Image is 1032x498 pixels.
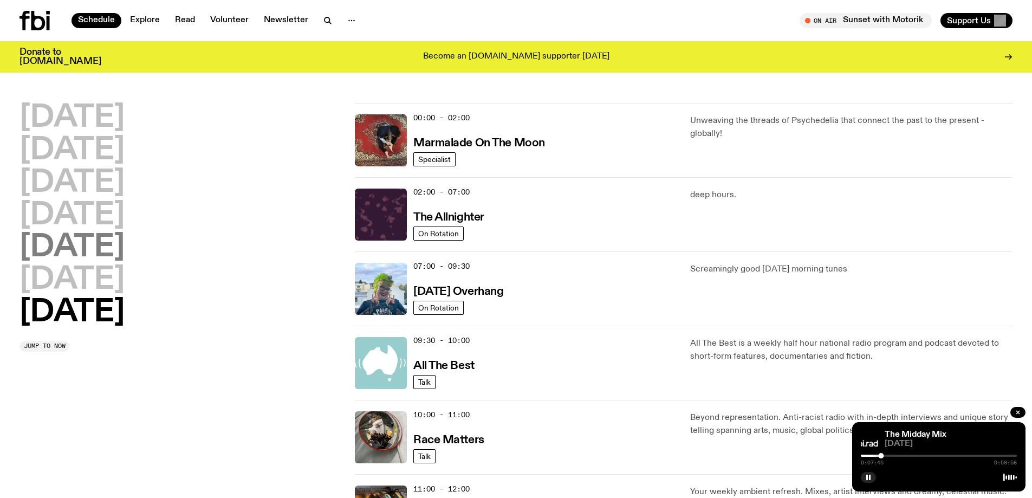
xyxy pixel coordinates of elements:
a: Read [168,13,202,28]
a: On Rotation [413,301,464,315]
h3: Donate to [DOMAIN_NAME] [20,48,101,66]
p: Become an [DOMAIN_NAME] supporter [DATE] [423,52,609,62]
button: [DATE] [20,168,125,198]
a: Talk [413,375,436,389]
p: Screamingly good [DATE] morning tunes [690,263,1012,276]
span: 00:00 - 02:00 [413,113,470,123]
a: The Midday Mix [885,430,946,439]
a: Volunteer [204,13,255,28]
span: Jump to now [24,343,66,349]
p: Unweaving the threads of Psychedelia that connect the past to the present - globally! [690,114,1012,140]
p: All The Best is a weekly half hour national radio program and podcast devoted to short-form featu... [690,337,1012,363]
h3: All The Best [413,360,475,372]
p: deep hours. [690,189,1012,202]
button: [DATE] [20,135,125,166]
button: Jump to now [20,341,70,352]
a: Specialist [413,152,456,166]
span: 10:00 - 11:00 [413,410,470,420]
span: Talk [418,452,431,460]
a: Newsletter [257,13,315,28]
a: Marmalade On The Moon [413,135,545,149]
span: [DATE] [885,440,1017,448]
a: Explore [124,13,166,28]
h3: Race Matters [413,435,484,446]
a: Talk [413,449,436,463]
a: On Rotation [413,227,464,241]
span: On Rotation [418,303,459,312]
button: Support Us [940,13,1012,28]
button: On AirSunset with Motorik [800,13,932,28]
img: Tommy - Persian Rug [355,114,407,166]
button: [DATE] [20,297,125,328]
span: Talk [418,378,431,386]
p: Beyond representation. Anti-racist radio with in-depth interviews and unique story telling spanni... [690,411,1012,437]
a: All The Best [413,358,475,372]
button: [DATE] [20,103,125,133]
img: A photo of the Race Matters team taken in a rear view or "blindside" mirror. A bunch of people of... [355,411,407,463]
span: 0:59:58 [994,460,1017,465]
span: Specialist [418,155,451,163]
span: 0:07:46 [861,460,884,465]
h3: [DATE] Overhang [413,286,503,297]
button: [DATE] [20,232,125,263]
h3: Marmalade On The Moon [413,138,545,149]
button: [DATE] [20,265,125,295]
a: Race Matters [413,432,484,446]
span: 09:30 - 10:00 [413,335,470,346]
span: 07:00 - 09:30 [413,261,470,271]
span: 11:00 - 12:00 [413,484,470,494]
button: [DATE] [20,201,125,231]
span: Support Us [947,16,991,25]
span: 02:00 - 07:00 [413,187,470,197]
a: [DATE] Overhang [413,284,503,297]
a: Schedule [72,13,121,28]
h3: The Allnighter [413,212,484,223]
span: On Rotation [418,229,459,237]
a: The Allnighter [413,210,484,223]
